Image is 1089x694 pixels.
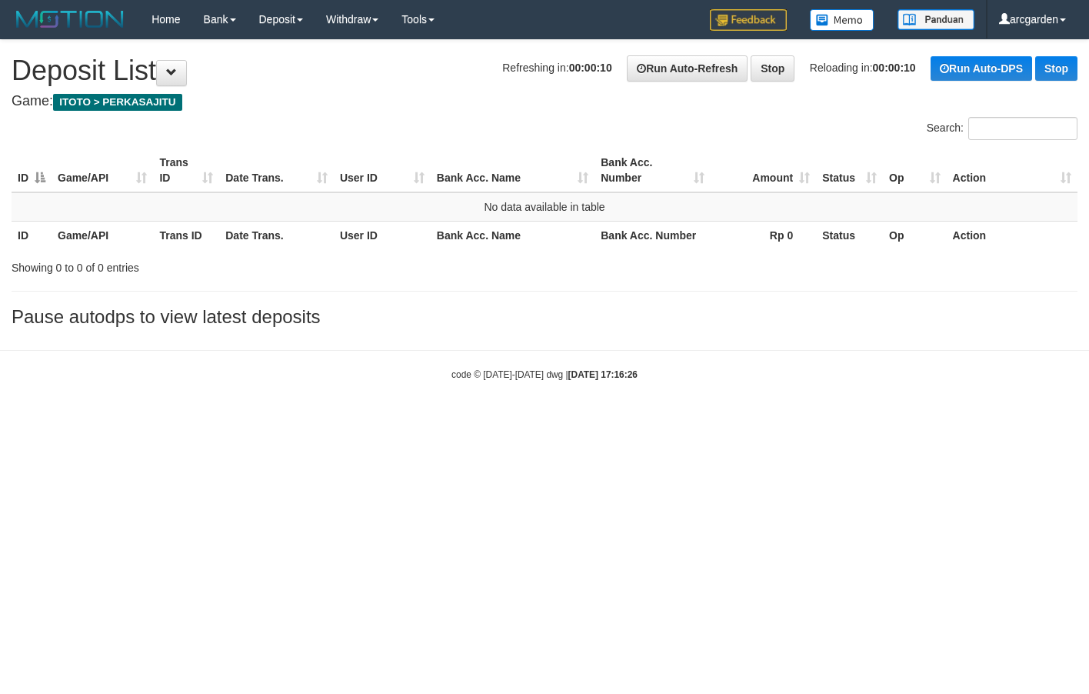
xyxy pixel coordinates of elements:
th: Action: activate to sort column ascending [947,148,1077,192]
th: Bank Acc. Number: activate to sort column ascending [594,148,711,192]
th: Status [816,221,883,249]
th: Trans ID [153,221,219,249]
th: User ID [334,221,431,249]
span: Reloading in: [810,62,916,74]
td: No data available in table [12,192,1077,222]
th: Bank Acc. Number [594,221,711,249]
th: User ID: activate to sort column ascending [334,148,431,192]
a: Run Auto-Refresh [627,55,748,82]
th: Op: activate to sort column ascending [883,148,947,192]
th: Rp 0 [711,221,816,249]
input: Search: [968,117,1077,140]
label: Search: [927,117,1077,140]
img: panduan.png [898,9,974,30]
th: Date Trans.: activate to sort column ascending [219,148,334,192]
span: Refreshing in: [502,62,611,74]
th: ID: activate to sort column descending [12,148,52,192]
th: Game/API [52,221,153,249]
img: Feedback.jpg [710,9,787,31]
th: Game/API: activate to sort column ascending [52,148,153,192]
a: Run Auto-DPS [931,56,1032,81]
strong: 00:00:10 [569,62,612,74]
th: Status: activate to sort column ascending [816,148,883,192]
small: code © [DATE]-[DATE] dwg | [451,369,638,380]
strong: [DATE] 17:16:26 [568,369,638,380]
th: Bank Acc. Name [431,221,594,249]
a: Stop [751,55,794,82]
img: MOTION_logo.png [12,8,128,31]
h4: Game: [12,94,1077,109]
h3: Pause autodps to view latest deposits [12,307,1077,327]
th: Action [947,221,1077,249]
span: ITOTO > PERKASAJITU [53,94,182,111]
th: Date Trans. [219,221,334,249]
h1: Deposit List [12,55,1077,86]
th: Bank Acc. Name: activate to sort column ascending [431,148,594,192]
div: Showing 0 to 0 of 0 entries [12,254,442,275]
img: Button%20Memo.svg [810,9,874,31]
a: Stop [1035,56,1077,81]
th: ID [12,221,52,249]
th: Amount: activate to sort column ascending [711,148,816,192]
strong: 00:00:10 [873,62,916,74]
th: Op [883,221,947,249]
th: Trans ID: activate to sort column ascending [153,148,219,192]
